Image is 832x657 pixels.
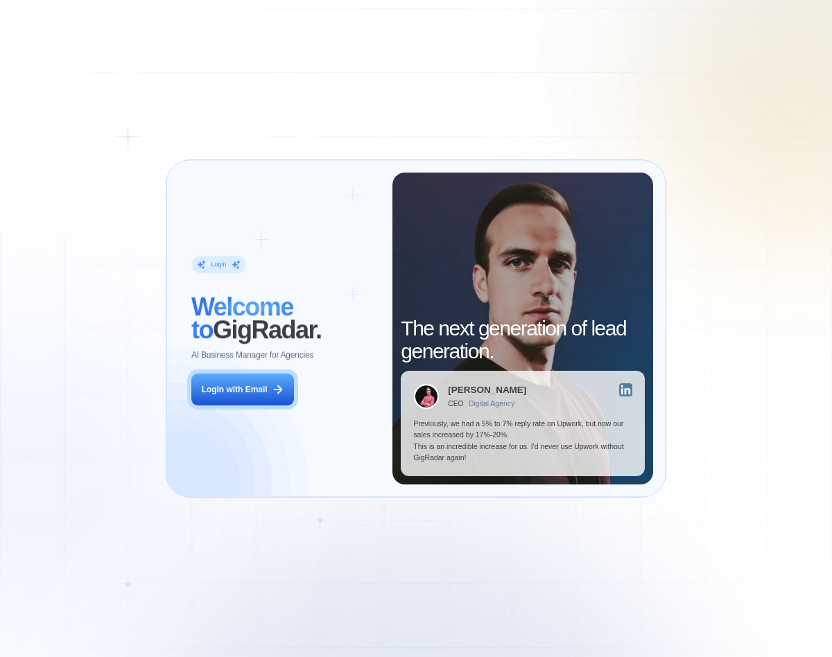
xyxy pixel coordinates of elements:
button: Login with Email [191,374,295,406]
p: Previously, we had a 5% to 7% reply rate on Upwork, but now our sales increased by 17%-20%. This ... [413,418,632,464]
div: Login [211,260,226,268]
h2: ‍ GigRadar. [191,296,380,342]
p: AI Business Manager for Agencies [191,350,313,362]
span: Welcome to [191,293,293,344]
h2: The next generation of lead generation. [401,317,645,362]
div: Digital Agency [469,399,514,408]
div: Login with Email [202,384,268,396]
div: [PERSON_NAME] [448,385,526,395]
div: CEO [448,399,463,408]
